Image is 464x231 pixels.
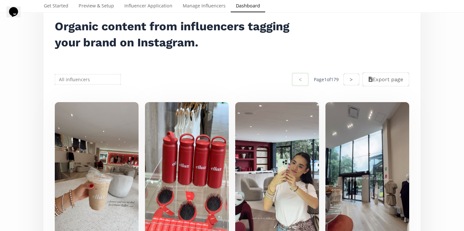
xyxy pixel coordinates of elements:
div: Page 1 of 179 [314,76,339,83]
button: < [292,72,309,86]
button: > [343,73,359,85]
button: Export page [362,72,409,86]
iframe: chat widget [6,6,27,26]
input: All influencers [54,73,122,86]
h2: Organic content from influencers tagging your brand on Instagram. [55,18,298,51]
